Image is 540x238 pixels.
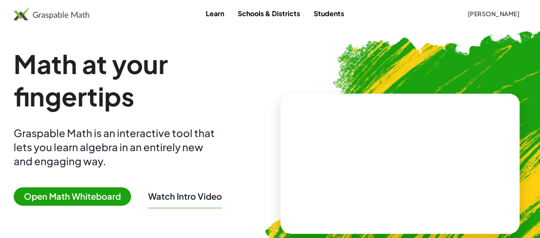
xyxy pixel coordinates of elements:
[14,187,131,206] span: Open Math Whiteboard
[199,6,231,21] a: Learn
[14,192,138,201] a: Open Math Whiteboard
[461,6,526,21] button: [PERSON_NAME]
[467,10,520,17] span: [PERSON_NAME]
[231,6,307,21] a: Schools & Districts
[148,191,222,202] button: Watch Intro Video
[336,132,464,195] video: What is this? This is dynamic math notation. Dynamic math notation plays a central role in how Gr...
[307,6,351,21] a: Students
[14,48,267,112] h1: Math at your fingertips
[14,126,219,168] div: Graspable Math is an interactive tool that lets you learn algebra in an entirely new and engaging...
